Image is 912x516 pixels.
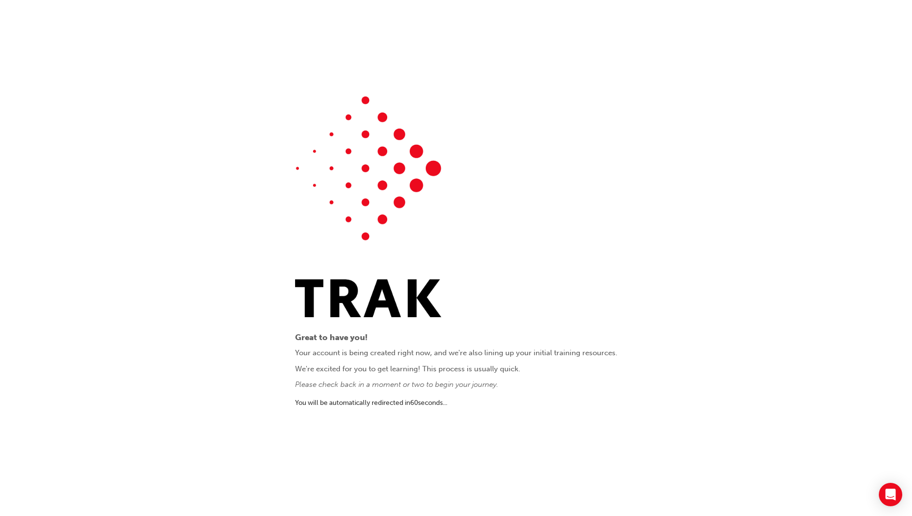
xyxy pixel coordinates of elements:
p: You will be automatically redirected in 60 second s ... [295,398,617,409]
img: Trak [295,96,441,317]
div: Open Intercom Messenger [879,483,902,506]
p: Your account is being created right now, and we're also lining up your initial training resources. [295,347,617,359]
p: Great to have you! [295,332,617,343]
p: We're excited for you to get learning! This process is usually quick. [295,363,617,375]
p: Please check back in a moment or two to begin your journey. [295,379,617,390]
